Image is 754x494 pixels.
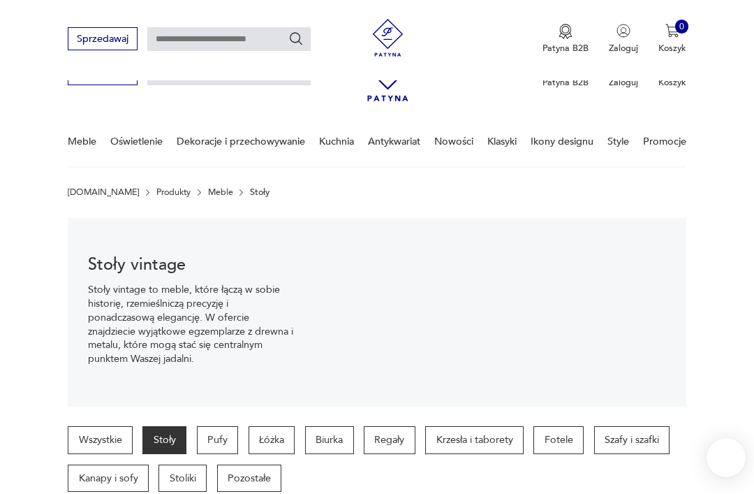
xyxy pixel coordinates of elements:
[675,20,689,34] div: 0
[658,76,686,89] p: Koszyk
[88,283,295,366] p: Stoły vintage to meble, które łączą w sobie historię, rzemieślniczą precyzję i ponadczasową elega...
[616,24,630,38] img: Ikonka użytkownika
[607,117,629,166] a: Style
[542,24,589,55] button: Patyna B2B
[658,24,686,55] button: 0Koszyk
[594,426,670,454] a: Szafy i szafki
[288,31,304,46] button: Szukaj
[531,117,593,166] a: Ikony designu
[707,438,746,477] iframe: Smartsupp widget button
[68,36,137,44] a: Sprzedawaj
[542,24,589,55] a: Ikona medaluPatyna B2B
[609,76,638,89] p: Zaloguj
[364,426,415,454] a: Regały
[368,117,420,166] a: Antykwariat
[68,27,137,50] button: Sprzedawaj
[68,426,133,454] a: Wszystkie
[68,465,149,493] a: Kanapy i sofy
[217,465,282,493] a: Pozostałe
[609,24,638,55] button: Zaloguj
[542,76,589,89] p: Patyna B2B
[142,426,186,454] a: Stoły
[177,117,305,166] a: Dekoracje i przechowywanie
[665,24,679,38] img: Ikona koszyka
[609,42,638,55] p: Zaloguj
[88,258,295,273] h1: Stoły vintage
[643,117,686,166] a: Promocje
[542,42,589,55] p: Patyna B2B
[68,117,96,166] a: Meble
[197,426,239,454] a: Pufy
[68,187,139,197] a: [DOMAIN_NAME]
[158,465,207,493] a: Stoliki
[305,426,354,454] a: Biurka
[559,24,572,39] img: Ikona medalu
[434,117,473,166] a: Nowości
[156,187,191,197] a: Produkty
[425,426,524,454] a: Krzesła i taborety
[319,117,354,166] a: Kuchnia
[110,117,163,166] a: Oświetlenie
[533,426,584,454] a: Fotele
[208,187,233,197] a: Meble
[487,117,517,166] a: Klasyki
[250,187,269,197] p: Stoły
[249,426,295,454] a: Łóżka
[658,42,686,55] p: Koszyk
[364,19,411,57] img: Patyna - sklep z meblami i dekoracjami vintage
